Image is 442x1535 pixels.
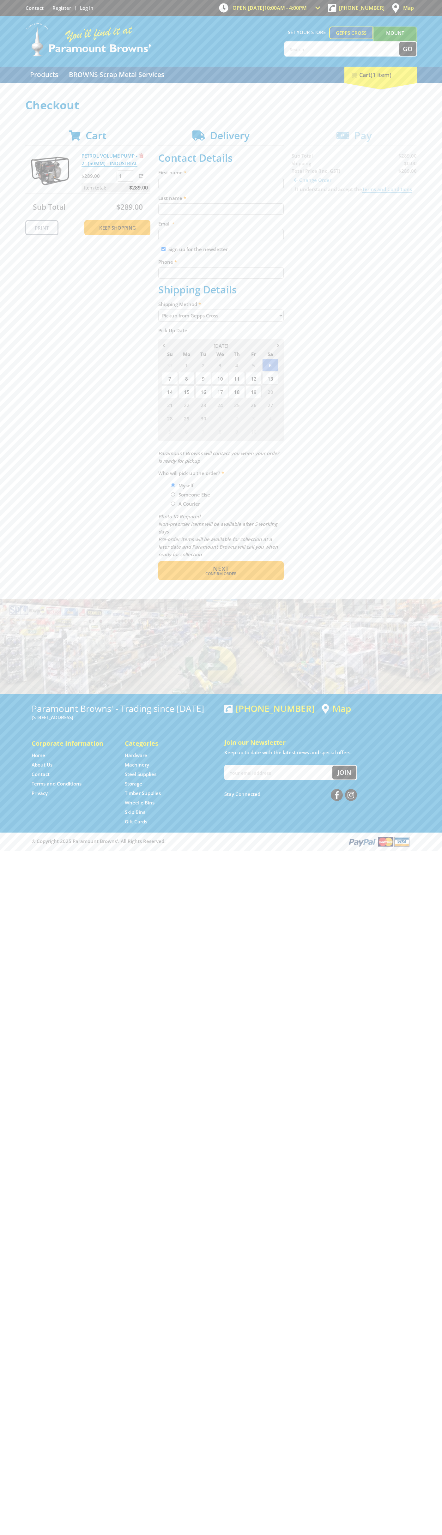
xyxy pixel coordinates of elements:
[162,385,178,398] span: 14
[158,203,284,215] input: Please enter your last name.
[171,492,175,497] input: Please select who will pick up the order.
[32,752,45,759] a: Go to the Home page
[212,372,228,385] span: 10
[210,129,250,142] span: Delivery
[32,703,218,713] h3: Paramount Browns' - Trading since [DATE]
[212,385,228,398] span: 17
[158,194,284,202] label: Last name
[25,220,58,235] a: Print
[245,412,262,424] span: 3
[229,412,245,424] span: 2
[158,310,284,322] select: Please select a shipping method.
[25,836,417,847] div: ® Copyright 2025 Paramount Browns'. All Rights Reserved.
[86,129,106,142] span: Cart
[245,399,262,411] span: 26
[82,183,150,192] p: Item total:
[162,412,178,424] span: 28
[82,172,115,180] p: $289.00
[371,71,391,79] span: (1 item)
[125,780,142,787] a: Go to the Storage page
[245,372,262,385] span: 12
[125,752,147,759] a: Go to the Hardware page
[224,738,411,747] h5: Join our Newsletter
[125,771,156,778] a: Go to the Steel Supplies page
[33,202,65,212] span: Sub Total
[195,359,211,371] span: 2
[262,359,278,371] span: 6
[168,246,228,252] label: Sign up for the newsletter
[195,412,211,424] span: 30
[179,359,195,371] span: 1
[214,343,228,349] span: [DATE]
[233,4,307,11] span: OPEN [DATE]
[171,483,175,487] input: Please select who will pick up the order.
[245,350,262,358] span: Fr
[179,350,195,358] span: Mo
[162,399,178,411] span: 21
[158,220,284,227] label: Email
[245,385,262,398] span: 19
[25,22,152,57] img: Paramount Browns'
[284,27,330,38] span: Set your store
[179,372,195,385] span: 8
[125,809,145,816] a: Go to the Skip Bins page
[162,359,178,371] span: 31
[229,385,245,398] span: 18
[264,4,307,11] span: 10:00am - 4:00pm
[212,350,228,358] span: We
[179,412,195,424] span: 29
[262,412,278,424] span: 4
[158,229,284,240] input: Please enter your email address.
[158,469,284,477] label: Who will pick up the order?
[158,178,284,189] input: Please enter your first name.
[245,359,262,371] span: 5
[158,513,278,557] em: Photo ID Required. Non-preorder items will be available after 5 working days Pre-order items will...
[32,790,48,797] a: Go to the Privacy page
[348,836,411,847] img: PayPal, Mastercard, Visa accepted
[125,790,161,797] a: Go to the Timber Supplies page
[172,572,270,576] span: Confirm order
[25,99,417,111] h1: Checkout
[176,498,202,509] label: A Courier
[32,739,112,748] h5: Corporate Information
[82,153,137,167] a: PETROL VOLUME PUMP - 2" (50MM) - INDUSTRIAL
[158,561,284,580] button: Next Confirm order
[158,169,284,176] label: First name
[262,385,278,398] span: 20
[158,267,284,279] input: Please enter your telephone number.
[399,42,416,56] button: Go
[84,220,150,235] a: Keep Shopping
[329,27,373,39] a: Gepps Cross
[322,703,351,714] a: View a map of Gepps Cross location
[262,399,278,411] span: 27
[52,5,71,11] a: Go to the registration page
[162,372,178,385] span: 7
[212,425,228,438] span: 8
[32,713,218,721] p: [STREET_ADDRESS]
[195,425,211,438] span: 7
[158,152,284,164] h2: Contact Details
[262,425,278,438] span: 11
[129,183,148,192] span: $289.00
[332,766,356,780] button: Join
[158,327,284,334] label: Pick Up Date
[125,799,154,806] a: Go to the Wheelie Bins page
[224,786,357,802] div: Stay Connected
[64,67,169,83] a: Go to the BROWNS Scrap Metal Services page
[229,359,245,371] span: 4
[195,399,211,411] span: 23
[285,42,399,56] input: Search
[179,385,195,398] span: 15
[195,385,211,398] span: 16
[26,5,44,11] a: Go to the Contact page
[212,399,228,411] span: 24
[229,372,245,385] span: 11
[213,564,229,573] span: Next
[32,771,50,778] a: Go to the Contact page
[162,425,178,438] span: 5
[179,399,195,411] span: 22
[32,780,82,787] a: Go to the Terms and Conditions page
[212,412,228,424] span: 1
[158,284,284,296] h2: Shipping Details
[262,372,278,385] span: 13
